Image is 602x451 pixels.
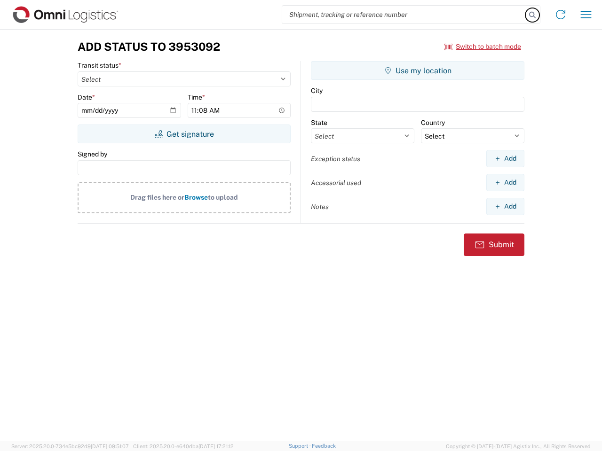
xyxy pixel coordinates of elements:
[78,40,220,54] h3: Add Status to 3953092
[78,93,95,101] label: Date
[486,174,524,191] button: Add
[198,443,234,449] span: [DATE] 17:21:12
[311,61,524,80] button: Use my location
[78,124,291,143] button: Get signature
[486,198,524,215] button: Add
[311,202,329,211] label: Notes
[133,443,234,449] span: Client: 2025.20.0-e640dba
[282,6,526,23] input: Shipment, tracking or reference number
[78,150,107,158] label: Signed by
[289,443,312,449] a: Support
[464,233,524,256] button: Submit
[208,194,238,201] span: to upload
[188,93,205,101] label: Time
[91,443,129,449] span: [DATE] 09:51:07
[11,443,129,449] span: Server: 2025.20.0-734e5bc92d9
[130,194,184,201] span: Drag files here or
[311,118,327,127] label: State
[78,61,121,70] label: Transit status
[444,39,521,54] button: Switch to batch mode
[312,443,336,449] a: Feedback
[311,179,361,187] label: Accessorial used
[311,86,323,95] label: City
[446,442,591,451] span: Copyright © [DATE]-[DATE] Agistix Inc., All Rights Reserved
[311,155,360,163] label: Exception status
[421,118,445,127] label: Country
[184,194,208,201] span: Browse
[486,150,524,167] button: Add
